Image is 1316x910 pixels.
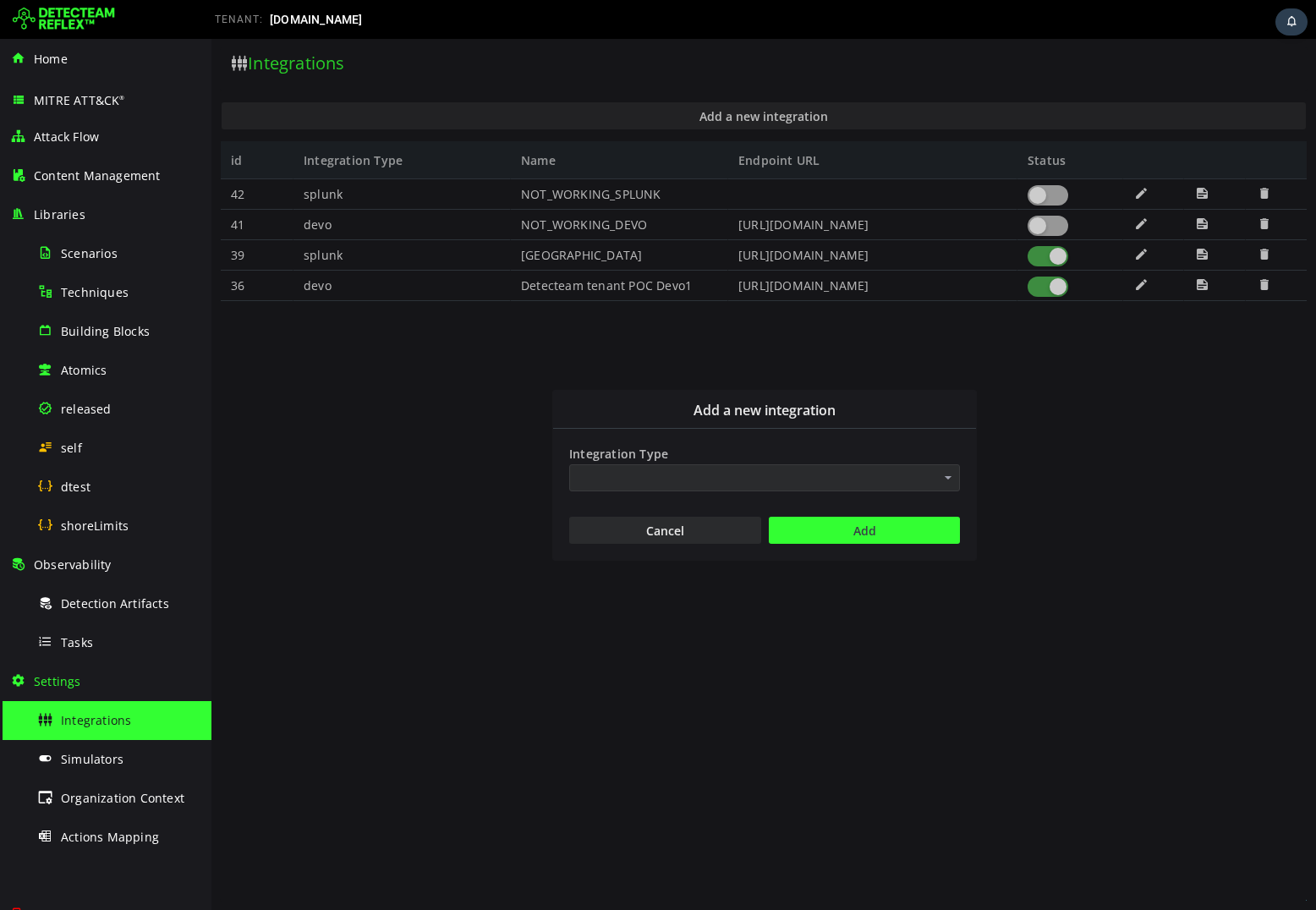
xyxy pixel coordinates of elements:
[61,790,184,806] span: Organization Context
[342,352,765,389] div: Add a new integration
[215,14,263,25] span: TENANT:
[61,518,129,534] span: shoreLimits
[34,673,81,689] span: Settings
[270,13,363,26] span: [DOMAIN_NAME]
[34,206,85,222] span: Libraries
[61,440,82,456] span: self
[61,362,107,378] span: Atomics
[341,351,765,522] div: Add a new Integration
[557,478,748,505] button: Add
[34,129,99,145] span: Attack Flow
[61,829,159,845] span: Actions Mapping
[119,94,124,101] sup: ®
[61,401,112,417] span: released
[34,51,68,67] span: Home
[61,323,150,339] span: Building Blocks
[34,92,125,108] span: MITRE ATT&CK
[61,595,169,611] span: Detection Artifacts
[61,634,93,650] span: Tasks
[61,245,118,261] span: Scenarios
[1275,8,1308,36] div: Task Notifications
[61,479,90,495] span: dtest
[34,556,112,573] span: Observability
[34,167,161,184] span: Content Management
[61,751,123,767] span: Simulators
[61,712,131,728] span: Integrations
[13,6,115,33] img: Detecteam logo
[61,284,129,300] span: Techniques
[358,478,550,505] button: Cancel
[356,404,750,423] label: Integration Type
